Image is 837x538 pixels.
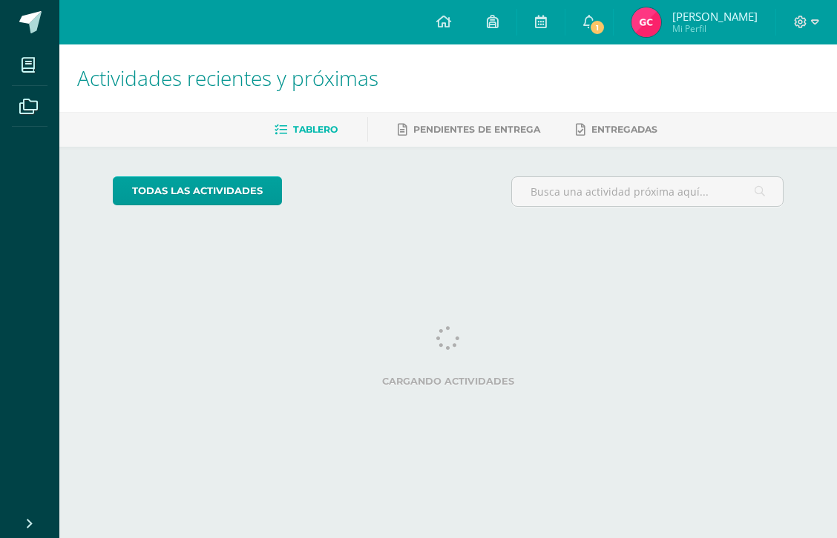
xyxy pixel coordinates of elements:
span: Mi Perfil [672,22,758,35]
span: Pendientes de entrega [413,124,540,135]
span: Tablero [293,124,338,135]
a: Pendientes de entrega [398,118,540,142]
span: Actividades recientes y próximas [77,64,378,92]
input: Busca una actividad próxima aquí... [512,177,784,206]
span: Entregadas [591,124,657,135]
img: fa6a777a8f381dc3abc4a31d7e673daf.png [631,7,661,37]
span: 1 [589,19,605,36]
a: Tablero [275,118,338,142]
label: Cargando actividades [113,376,784,387]
a: Entregadas [576,118,657,142]
a: todas las Actividades [113,176,282,205]
span: [PERSON_NAME] [672,9,758,24]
